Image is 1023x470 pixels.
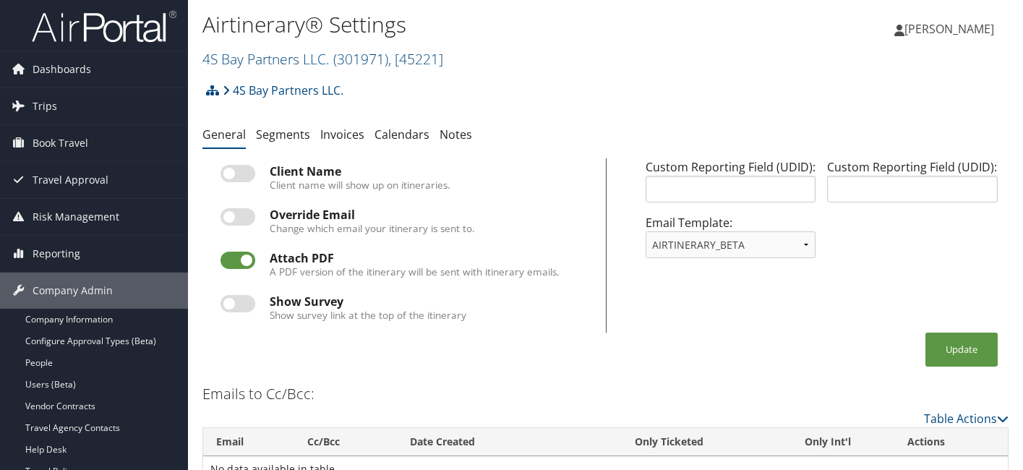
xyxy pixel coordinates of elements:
div: Custom Reporting Field (UDID): [821,158,1003,214]
span: Travel Approval [33,162,108,198]
th: Actions [894,428,1008,456]
div: Client Name [270,165,588,178]
div: Custom Reporting Field (UDID): [640,158,822,214]
a: Calendars [374,127,429,142]
span: Trips [33,88,57,124]
th: Only Ticketed: activate to sort column ascending [576,428,762,456]
img: airportal-logo.png [32,9,176,43]
span: , [ 45221 ] [388,49,443,69]
a: Segments [256,127,310,142]
a: Notes [440,127,472,142]
span: [PERSON_NAME] [904,21,994,37]
th: Email: activate to sort column ascending [203,428,294,456]
th: Date Created: activate to sort column ascending [397,428,576,456]
th: Cc/Bcc: activate to sort column ascending [294,428,397,456]
label: Show survey link at the top of the itinerary [270,308,466,322]
span: Reporting [33,236,80,272]
div: Show Survey [270,295,588,308]
label: A PDF version of the itinerary will be sent with itinerary emails. [270,265,560,279]
span: ( 301971 ) [333,49,388,69]
div: Override Email [270,208,588,221]
th: Only Int'l: activate to sort column ascending [761,428,894,456]
a: 4S Bay Partners LLC. [223,76,343,105]
span: Company Admin [33,273,113,309]
div: Email Template: [640,214,822,270]
h1: Airtinerary® Settings [202,9,740,40]
span: Dashboards [33,51,91,87]
a: General [202,127,246,142]
div: Attach PDF [270,252,588,265]
label: Change which email your itinerary is sent to. [270,221,475,236]
h3: Emails to Cc/Bcc: [202,384,314,404]
a: Invoices [320,127,364,142]
a: Table Actions [924,411,1009,427]
a: 4S Bay Partners LLC. [202,49,443,69]
label: Client name will show up on itineraries. [270,178,450,192]
span: Risk Management [33,199,119,235]
a: [PERSON_NAME] [894,7,1009,51]
span: Book Travel [33,125,88,161]
button: Update [925,333,998,367]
